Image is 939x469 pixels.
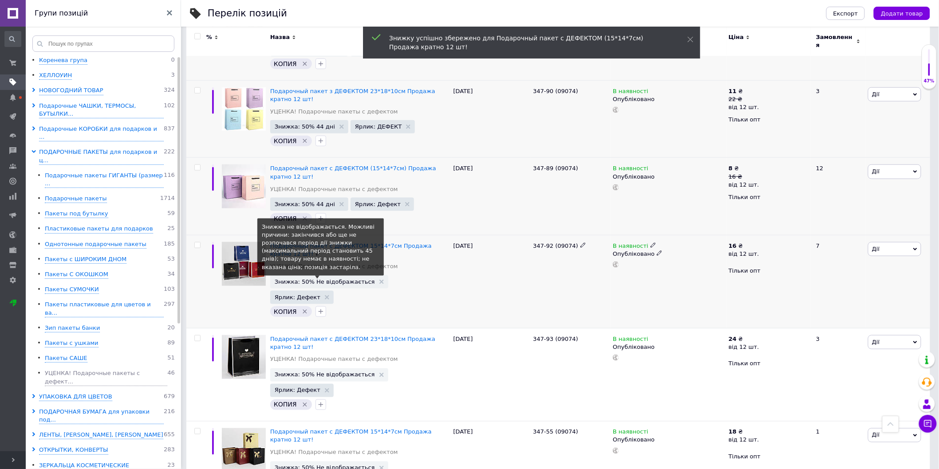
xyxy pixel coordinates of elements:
a: Подарочный пакет з ДЕФЕКТОМ 23*18*10см Продажа кратно 12 шт! [270,88,435,102]
div: [DATE] [451,80,531,158]
div: УПАКОВКА ДЛЯ ЦВЕТОВ [39,393,112,401]
a: УЦЕНКА! Подарочные пакеты с дефектом [270,185,398,193]
div: Тільки опт [729,193,809,201]
div: ЛЕНТЫ, [PERSON_NAME], [PERSON_NAME] [39,431,163,439]
a: Подарочный пакет с ДЕФЕКТОМ 23*18*10см Продажа кратно 12 шт! [270,336,435,350]
span: 679 [164,393,175,401]
span: Знижка: 50% Не відображається [275,372,375,378]
span: 222 [164,148,175,164]
span: 1714 [160,195,175,203]
div: ПОДАРОЧНАЯ БУМАГА для упаковки под... [39,408,164,424]
span: Дії [872,91,880,98]
span: КОПИЯ [274,401,297,408]
span: Ярлик: Дефект [355,201,401,207]
span: 283 [164,446,175,454]
svg: Видалити мітку [301,60,308,67]
div: від 12 шт. [729,103,759,111]
div: Пакеты С ОКОШКОМ [45,270,108,279]
span: В наявності [613,88,648,97]
span: КОПИЯ [274,215,297,222]
div: Пластиковые пакеты для подарков [45,225,153,233]
div: від 12 шт. [729,436,759,444]
div: Подарочные КОРОБКИ для подарков и ... [39,125,164,141]
span: КОПИЯ [274,60,297,67]
div: НОВОГОДНИЙ ТОВАР [39,86,103,95]
div: Пакеты с ушками [45,339,99,348]
div: ₴ [729,335,759,343]
span: Ярлик: Дефект [275,294,320,300]
div: Тільки опт [729,116,809,124]
span: 51 [167,354,175,363]
div: від 12 шт. [729,343,759,351]
div: 47% [922,78,936,84]
div: Тільки опт [729,453,809,461]
span: В наявності [613,242,648,252]
span: 59 [167,210,175,218]
div: Тільки опт [729,267,809,275]
div: 7 [811,235,866,328]
span: 347-90 (09074) [533,88,578,94]
span: 103 [164,285,175,294]
div: Опубліковано [613,250,724,258]
a: УЦЕНКА! Подарочные пакеты с дефектом [270,356,398,363]
span: Знижка: 50% Не відображається [275,279,375,285]
div: Опубліковано [613,173,724,181]
span: Замовлення [816,33,854,49]
a: УЦЕНКА! Подарочные пакеты с дефектом [270,108,398,116]
div: ₴ [729,87,759,95]
button: Експорт [826,7,865,20]
span: 116 [164,172,175,188]
button: Чат з покупцем [919,415,937,433]
b: 11 [729,88,737,94]
span: 837 [164,125,175,141]
div: від 12 шт. [729,181,759,189]
div: ₴ [729,164,759,172]
div: Опубліковано [613,343,724,351]
div: Подарочные пакеты ГИГАНТЫ (размер ... [45,172,164,188]
span: Ярлик: Дефект [275,387,320,393]
span: Знижка: 50% 44 дні [275,124,335,129]
img: Подарочный пакет с ДЕФЕКТОМ 23*18*10см Продажа кратно 12 шт! [222,335,266,379]
span: В наявності [613,429,648,438]
span: 347-92 (09074) [533,242,578,249]
span: Ярлик: ДЕФЕКТ [355,124,402,129]
div: Пакеты СУМОЧКИ [45,285,99,294]
div: [DATE] [451,235,531,328]
span: 53 [167,255,175,264]
span: Подарочный пакет с ДЕФЕКТОМ (15*14*7см) Продажа кратно 12 шт! [270,165,436,180]
svg: Видалити мітку [301,137,308,145]
span: В наявності [613,336,648,345]
img: Подарочный пакет з ДЕФЕКТОМ 23*18*10см Продажа кратно 12 шт! [222,87,266,131]
span: 347-55 (09074) [533,429,578,435]
span: 324 [164,86,175,95]
div: Пакеты с ШИРОКИМ ДНОМ [45,255,126,264]
div: 3 [811,80,866,158]
svg: Видалити мітку [301,401,308,408]
span: КОПИЯ [274,308,297,315]
div: [DATE] [451,158,531,235]
span: 0 [171,56,175,65]
div: ₴ [729,242,759,250]
img: Подарочный пакет с ДЕФЕКТОМ (15*14*7см) Продажа кратно 12 шт! [222,164,266,208]
span: Додати товар [881,10,923,17]
div: 3 [811,328,866,422]
div: 22 ₴ [729,95,759,103]
span: КОПИЯ [274,137,297,145]
a: Подарочный пакет с ДЕФЕКТОМ 15*14*7см Продажа кратно 12 шт! [270,429,432,443]
b: 18 [729,429,737,435]
div: Подарочные ЧАШКИ, ТЕРМОСЫ, БУТЫЛКИ... [39,102,164,118]
span: 655 [164,431,175,439]
div: Пакеты пластиковые для цветов и ва... [45,301,164,317]
div: Знижка не відображається. Можливі причини: закінчився або ще не розпочався період дії знижки (мак... [262,223,379,271]
span: 25 [167,225,175,233]
div: від 12 шт. [729,250,759,258]
span: 297 [164,301,175,317]
span: Дії [872,168,880,175]
span: Ціна [729,33,744,41]
div: Опубліковано [613,95,724,103]
b: 16 [729,242,737,249]
span: Назва [270,33,290,41]
div: ₴ [729,428,759,436]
